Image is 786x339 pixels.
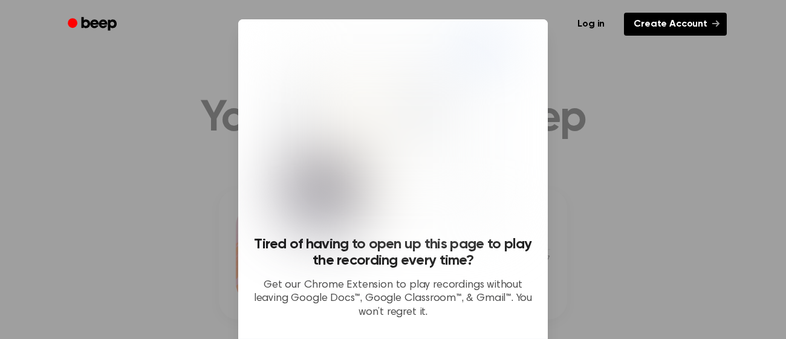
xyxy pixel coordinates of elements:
[59,13,128,36] a: Beep
[253,236,533,269] h3: Tired of having to open up this page to play the recording every time?
[624,13,727,36] a: Create Account
[281,34,505,229] img: Beep extension in action
[565,10,617,38] a: Log in
[253,279,533,320] p: Get our Chrome Extension to play recordings without leaving Google Docs™, Google Classroom™, & Gm...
